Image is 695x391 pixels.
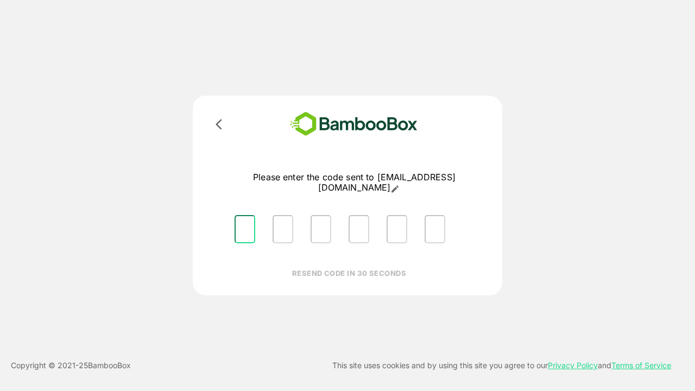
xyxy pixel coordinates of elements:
input: Please enter OTP character 5 [387,215,407,243]
input: Please enter OTP character 1 [235,215,255,243]
input: Please enter OTP character 6 [425,215,445,243]
p: Please enter the code sent to [EMAIL_ADDRESS][DOMAIN_NAME] [226,172,483,193]
a: Terms of Service [611,361,671,370]
input: Please enter OTP character 3 [311,215,331,243]
a: Privacy Policy [548,361,598,370]
p: Copyright © 2021- 25 BambooBox [11,359,131,372]
img: bamboobox [274,109,433,140]
input: Please enter OTP character 2 [273,215,293,243]
p: This site uses cookies and by using this site you agree to our and [332,359,671,372]
input: Please enter OTP character 4 [349,215,369,243]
